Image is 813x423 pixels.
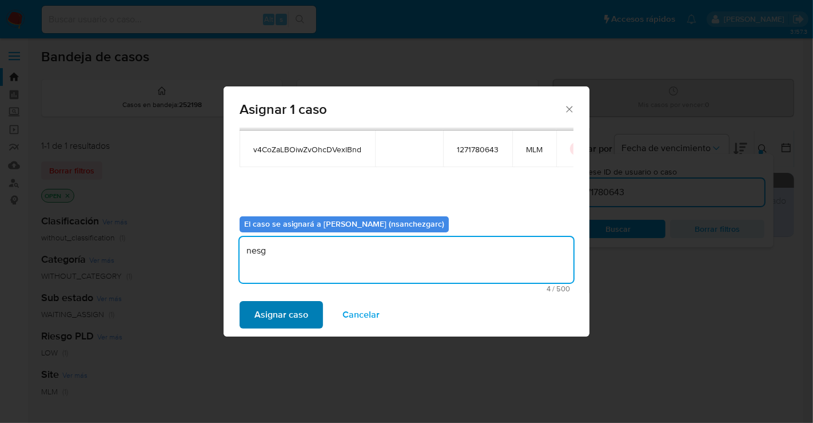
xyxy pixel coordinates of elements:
button: icon-button [570,142,584,156]
span: 1271780643 [457,144,499,155]
button: Cancelar [328,301,394,329]
span: Asignar caso [254,302,308,327]
span: Asignar 1 caso [240,102,564,116]
span: Máximo 500 caracteres [243,285,570,292]
textarea: nesg [240,237,573,283]
button: Asignar caso [240,301,323,329]
div: assign-modal [224,86,589,337]
b: El caso se asignará a [PERSON_NAME] (nsanchezgarc) [244,218,444,230]
span: Cancelar [342,302,380,327]
span: v4CoZaLBOiwZvOhcDVexlBnd [253,144,361,155]
span: MLM [526,144,543,155]
button: Cerrar ventana [564,104,574,114]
